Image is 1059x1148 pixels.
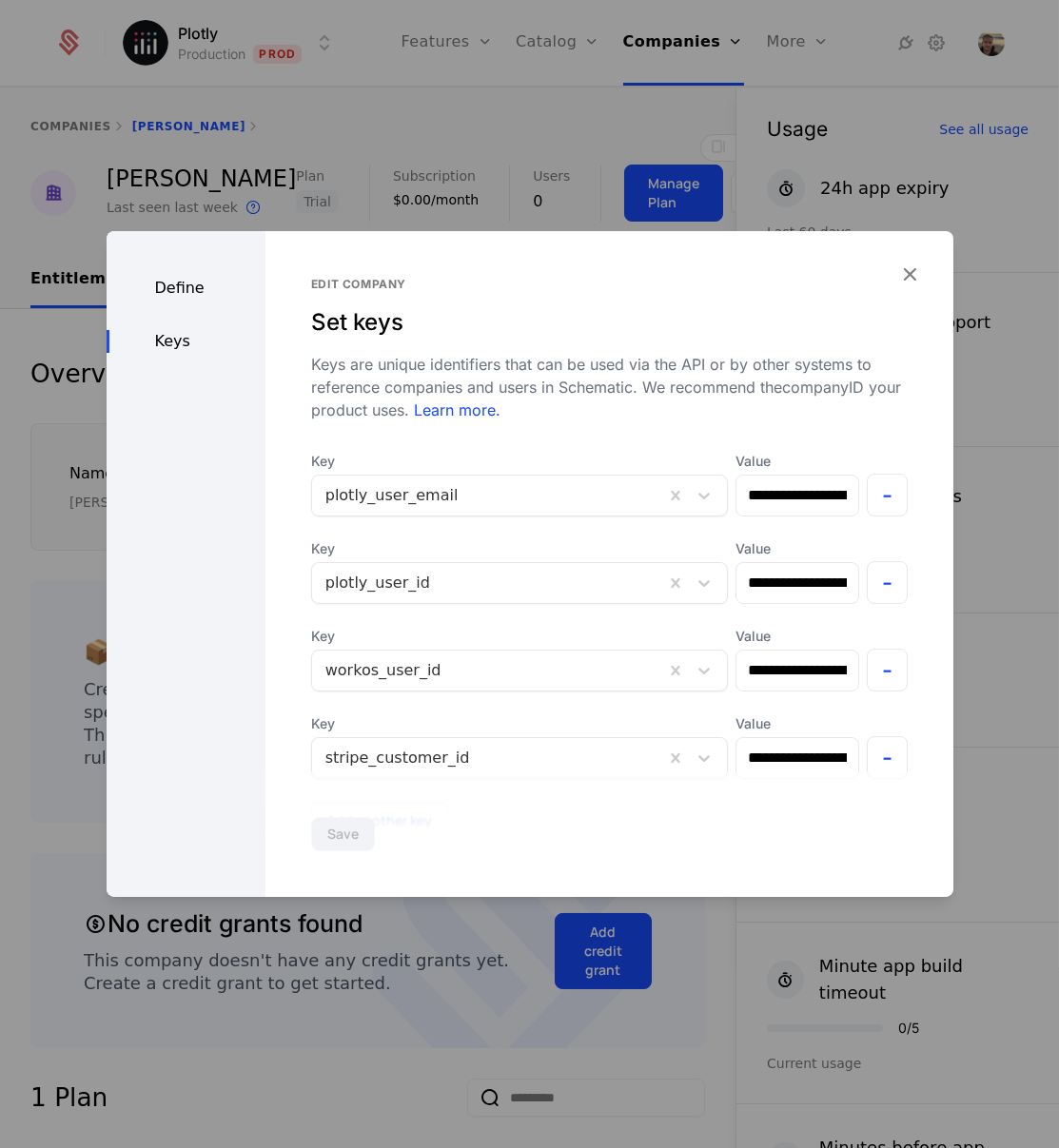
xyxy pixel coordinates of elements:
div: Edit company [311,277,908,292]
div: Define [107,277,265,300]
span: Key [311,452,728,471]
button: - [867,474,908,516]
button: - [867,736,908,779]
button: Save [311,817,375,851]
a: Learn more. [409,400,500,419]
div: Set keys [311,307,908,338]
div: Keys are unique identifiers that can be used via the API or by other systems to reference compani... [311,353,908,421]
button: - [867,649,908,691]
span: Key [311,627,728,646]
span: Key [311,539,728,558]
button: - [867,561,908,604]
div: Keys [107,330,265,353]
label: Value [735,714,859,733]
span: Key [311,714,728,733]
label: Value [735,452,859,471]
label: Value [735,627,859,646]
label: Value [735,539,859,558]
